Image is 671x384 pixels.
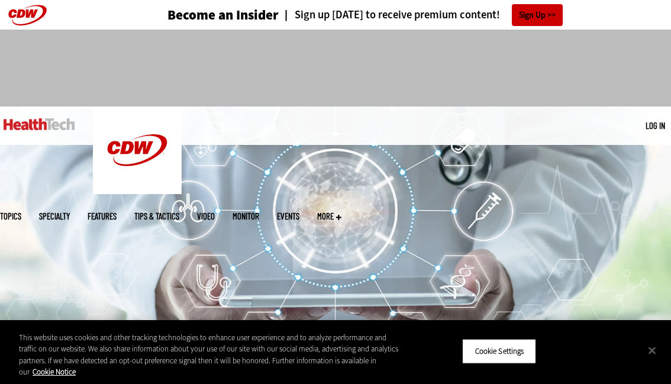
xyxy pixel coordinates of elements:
[462,339,536,364] button: Cookie Settings
[19,332,402,378] div: This website uses cookies and other tracking technologies to enhance user experience and to analy...
[279,9,500,21] a: Sign up [DATE] to receive premium content!
[512,4,563,26] a: Sign Up
[167,8,279,22] a: Become an Insider
[4,118,75,130] img: Home
[120,41,551,95] iframe: advertisement
[233,212,259,221] a: MonITor
[646,120,665,132] div: User menu
[277,212,299,221] a: Events
[33,367,76,377] a: More information about your privacy
[93,185,182,197] a: CDW
[646,120,665,131] a: Log in
[93,107,182,194] img: Home
[639,337,665,363] button: Close
[134,212,179,221] a: Tips & Tactics
[197,212,215,221] a: Video
[39,212,70,221] span: Specialty
[317,212,341,221] span: More
[88,212,117,221] a: Features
